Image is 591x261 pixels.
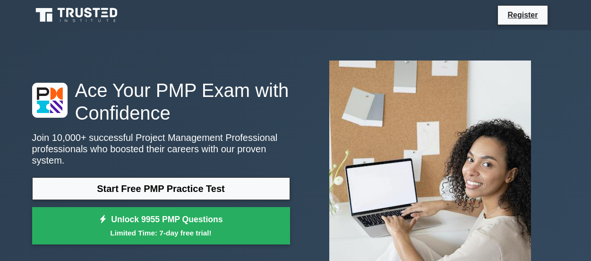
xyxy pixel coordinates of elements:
a: Register [502,9,543,21]
h1: Ace Your PMP Exam with Confidence [32,79,290,124]
p: Join 10,000+ successful Project Management Professional professionals who boosted their careers w... [32,132,290,166]
a: Unlock 9955 PMP QuestionsLimited Time: 7-day free trial! [32,207,290,245]
small: Limited Time: 7-day free trial! [44,227,278,238]
a: Start Free PMP Practice Test [32,177,290,200]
